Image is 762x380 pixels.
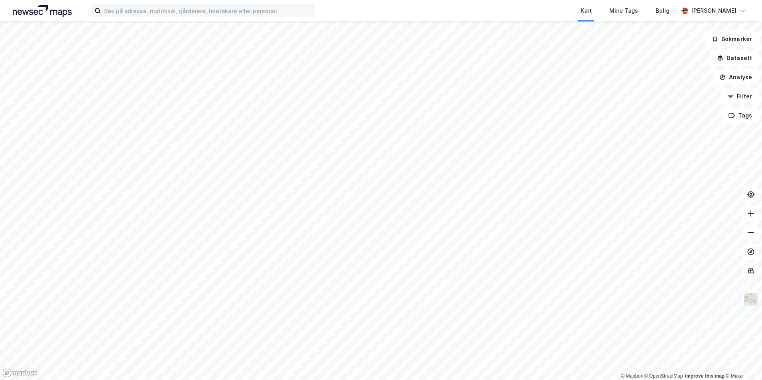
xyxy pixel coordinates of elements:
button: Datasett [710,50,759,66]
div: [PERSON_NAME] [691,6,736,16]
div: Bolig [656,6,670,16]
button: Filter [721,88,759,104]
button: Bokmerker [705,31,759,47]
div: Mine Tags [609,6,638,16]
button: Tags [722,108,759,123]
iframe: Chat Widget [722,342,762,380]
a: Mapbox [621,373,643,379]
button: Analyse [713,69,759,85]
a: Mapbox homepage [2,368,37,378]
input: Søk på adresse, matrikkel, gårdeiere, leietakere eller personer [101,5,314,17]
img: logo.a4113a55bc3d86da70a041830d287a7e.svg [13,5,72,17]
a: OpenStreetMap [644,373,683,379]
div: Kart [581,6,592,16]
img: Z [743,292,758,307]
a: Improve this map [685,373,725,379]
